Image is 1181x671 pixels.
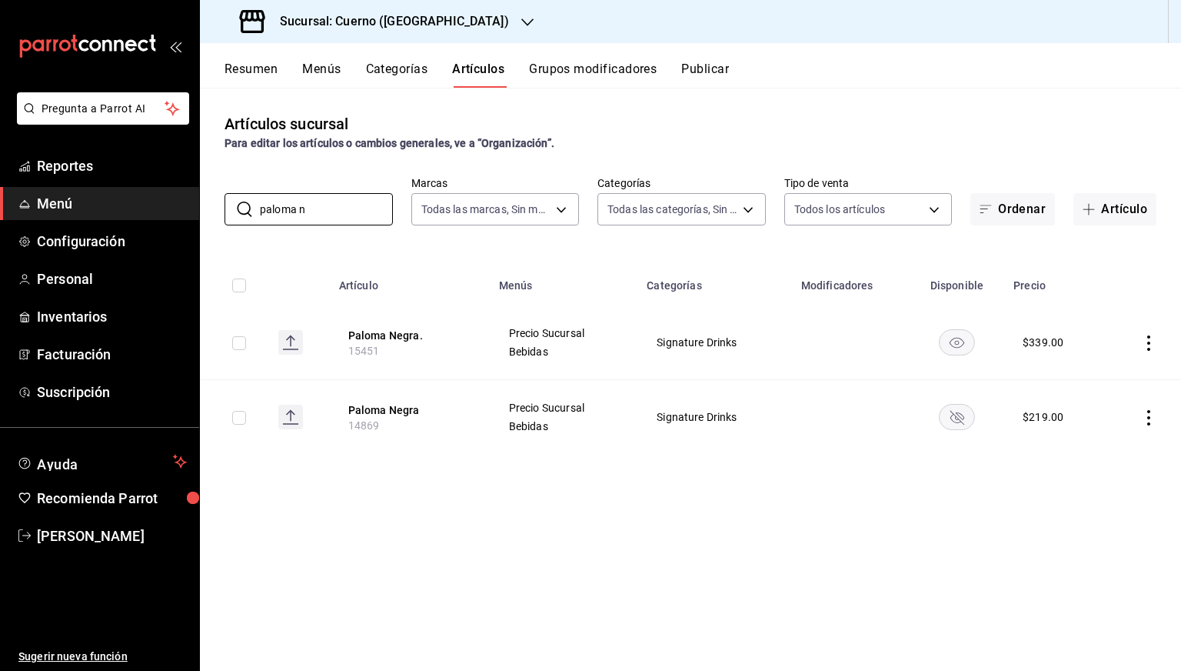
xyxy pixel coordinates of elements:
[17,92,189,125] button: Pregunta a Parrot AI
[330,256,490,305] th: Artículo
[970,193,1055,225] button: Ordenar
[302,62,341,88] button: Menús
[268,12,509,31] h3: Sucursal: Cuerno ([GEOGRAPHIC_DATA])
[1141,410,1156,426] button: actions
[452,62,504,88] button: Artículos
[37,269,187,289] span: Personal
[37,488,187,509] span: Recomienda Parrot
[260,194,393,225] input: Buscar artículo
[37,526,187,546] span: [PERSON_NAME]
[169,40,181,52] button: open_drawer_menu
[681,62,729,88] button: Publicar
[11,112,189,128] a: Pregunta a Parrot AI
[37,382,187,402] span: Suscripción
[348,345,380,357] span: 15451
[366,62,428,88] button: Categorías
[411,178,580,189] label: Marcas
[939,329,975,356] button: availability-product
[1141,335,1156,351] button: actions
[42,101,165,117] span: Pregunta a Parrot AI
[37,231,187,252] span: Configuración
[1023,335,1063,350] div: $ 339.00
[18,649,187,665] span: Sugerir nueva función
[1023,409,1063,425] div: $ 219.00
[37,155,187,176] span: Reportes
[509,346,618,357] span: Bebidas
[225,112,348,135] div: Artículos sucursal
[509,328,618,339] span: Precio Sucursal
[37,193,187,214] span: Menú
[597,178,766,189] label: Categorías
[37,344,187,365] span: Facturación
[794,202,886,217] span: Todos los artículos
[225,137,554,149] strong: Para editar los artículos o cambios generales, ve a “Organización”.
[348,402,471,418] button: edit-product-location
[37,452,167,471] span: Ayuda
[657,412,772,422] span: Signature Drinks
[490,256,637,305] th: Menús
[37,306,187,327] span: Inventarios
[509,421,618,432] span: Bebidas
[792,256,910,305] th: Modificadores
[225,62,278,88] button: Resumen
[657,337,772,348] span: Signature Drinks
[529,62,657,88] button: Grupos modificadores
[939,404,975,430] button: availability-product
[421,202,551,217] span: Todas las marcas, Sin marca
[1073,193,1156,225] button: Artículo
[637,256,791,305] th: Categorías
[509,402,618,413] span: Precio Sucursal
[348,328,471,343] button: edit-product-location
[1004,256,1105,305] th: Precio
[225,62,1181,88] div: navigation tabs
[910,256,1004,305] th: Disponible
[607,202,737,217] span: Todas las categorías, Sin categoría
[784,178,953,189] label: Tipo de venta
[348,419,380,432] span: 14869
